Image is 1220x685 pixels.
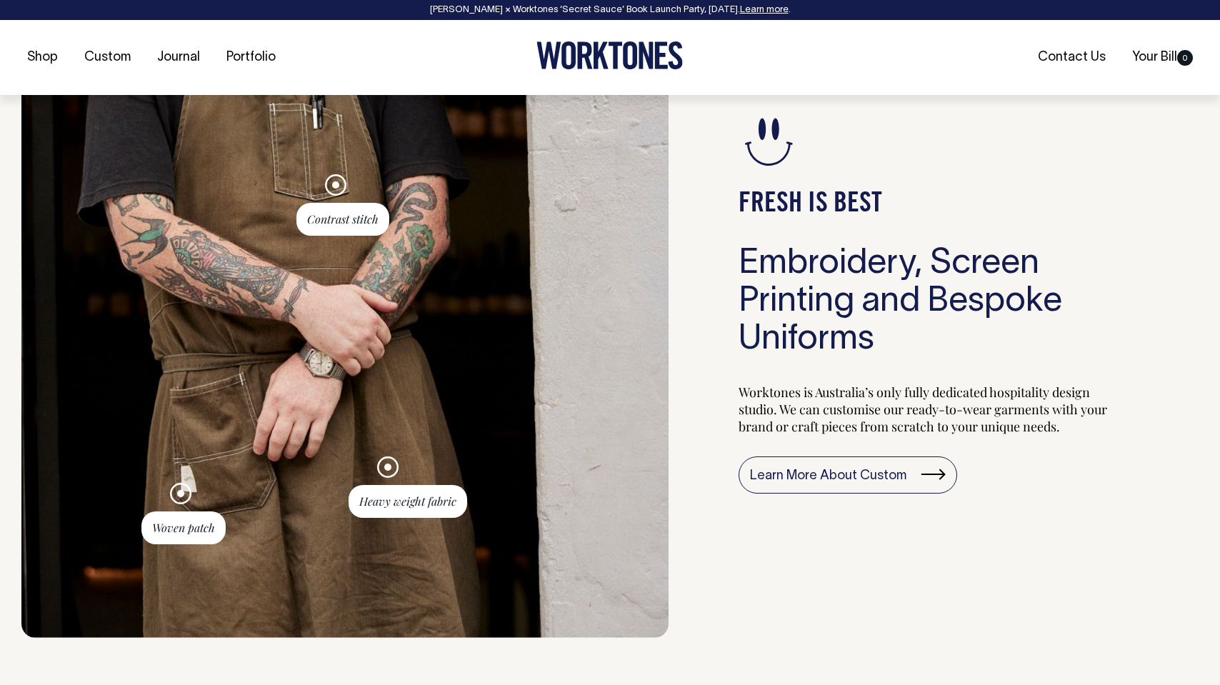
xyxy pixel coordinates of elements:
[141,511,226,544] span: Woven patch
[296,203,389,236] span: Contrast stitch
[14,5,1206,15] div: [PERSON_NAME] × Worktones ‘Secret Sauce’ Book Launch Party, [DATE]. .
[21,46,64,69] a: Shop
[739,384,1129,435] p: Worktones is Australia’s only fully dedicated hospitality design studio. We can customise our rea...
[1177,50,1193,66] span: 0
[740,6,789,14] a: Learn more
[739,188,1129,220] h4: FRESH IS BEST
[739,456,957,494] a: Learn More About Custom
[1032,46,1111,69] a: Contact Us
[1126,46,1199,69] a: Your Bill0
[739,246,1129,359] h3: Embroidery, Screen Printing and Bespoke Uniforms
[349,485,467,518] span: Heavy weight fabric
[79,46,136,69] a: Custom
[151,46,206,69] a: Journal
[221,46,281,69] a: Portfolio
